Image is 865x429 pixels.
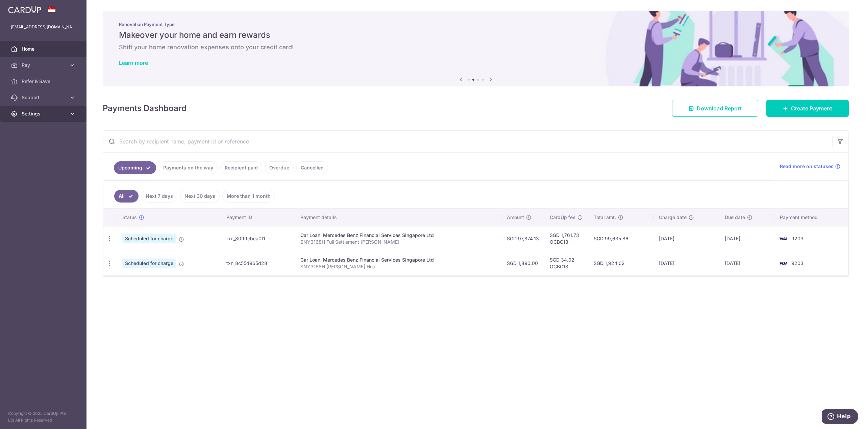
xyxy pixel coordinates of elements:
a: Payments on the way [159,161,218,174]
a: Read more on statuses [780,163,840,170]
td: SGD 34.02 OCBC18 [544,251,588,275]
div: Car Loan. Mercedes Benz Financial Services Singapore Ltd [300,257,496,263]
span: Total amt. [594,214,616,221]
span: 9203 [791,236,804,241]
p: SNY3168H [PERSON_NAME] Hua [300,263,496,270]
td: SGD 1,890.00 [501,251,544,275]
span: Amount [507,214,524,221]
a: Overdue [265,161,294,174]
td: [DATE] [653,226,719,251]
p: SNY3168H Full Settlement [PERSON_NAME] [300,239,496,245]
span: Charge date [659,214,687,221]
span: Create Payment [791,104,832,112]
span: Pay [22,62,66,69]
a: Recipient paid [220,161,262,174]
a: Next 30 days [180,190,220,203]
img: Bank Card [776,259,790,267]
img: CardUp [8,5,41,14]
h6: Shift your home renovation expenses onto your credit card! [119,43,833,51]
p: [EMAIL_ADDRESS][DOMAIN_NAME] [11,24,76,30]
iframe: Opens a widget where you can find more information [822,409,858,426]
a: Next 7 days [141,190,177,203]
span: Status [122,214,137,221]
h5: Makeover your home and earn rewards [119,30,833,41]
input: Search by recipient name, payment id or reference [103,131,832,152]
th: Payment method [774,209,848,226]
span: Download Report [697,104,742,112]
span: Settings [22,110,66,117]
a: Learn more [119,59,148,66]
img: Bank Card [776,235,790,243]
th: Payment details [295,209,501,226]
a: Upcoming [114,161,156,174]
span: CardUp fee [550,214,575,221]
img: Renovation banner [103,11,849,86]
div: Car Loan. Mercedes Benz Financial Services Singapore Ltd [300,232,496,239]
a: Cancelled [296,161,328,174]
a: More than 1 month [222,190,275,203]
span: Home [22,46,66,52]
td: txn_8099cbca0f1 [221,226,295,251]
td: txn_8c55d965d28 [221,251,295,275]
td: SGD 1,924.02 [588,251,653,275]
a: All [114,190,139,203]
td: SGD 97,874.13 [501,226,544,251]
th: Payment ID [221,209,295,226]
td: [DATE] [719,251,774,275]
span: Due date [725,214,745,221]
p: Renovation Payment Type [119,22,833,27]
td: [DATE] [719,226,774,251]
span: Read more on statuses [780,163,834,170]
span: 9203 [791,260,804,266]
h4: Payments Dashboard [103,102,187,114]
td: SGD 99,635.86 [588,226,653,251]
a: Create Payment [766,100,849,117]
span: Scheduled for charge [122,259,176,268]
span: Refer & Save [22,78,66,85]
a: Download Report [672,100,758,117]
td: [DATE] [653,251,719,275]
span: Scheduled for charge [122,234,176,243]
td: SGD 1,761.73 OCBC18 [544,226,588,251]
span: Support [22,94,66,101]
